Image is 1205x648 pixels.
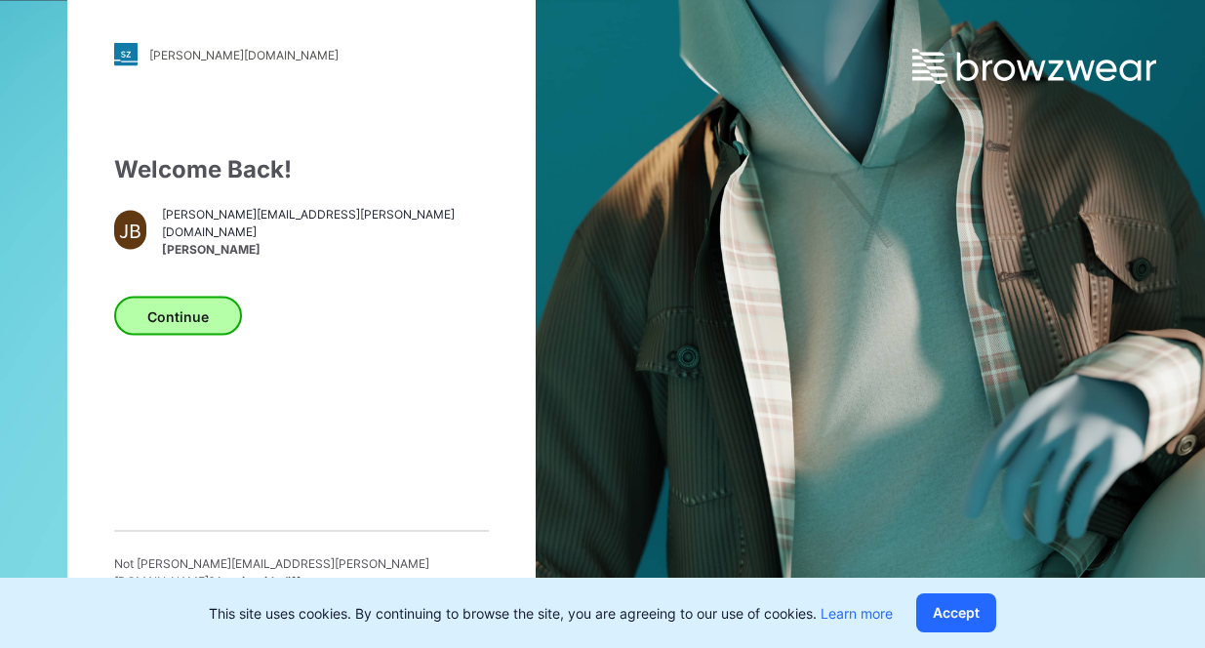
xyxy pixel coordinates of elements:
span: Log in with different account [218,574,378,588]
p: This site uses cookies. By continuing to browse the site, you are agreeing to our use of cookies. [209,603,893,624]
p: Not [PERSON_NAME][EMAIL_ADDRESS][PERSON_NAME][DOMAIN_NAME] ? [114,555,489,590]
span: [PERSON_NAME] [162,240,488,258]
img: browzwear-logo.e42bd6dac1945053ebaf764b6aa21510.svg [912,49,1156,84]
a: Learn more [821,605,893,622]
div: JB [114,211,147,250]
span: [PERSON_NAME][EMAIL_ADDRESS][PERSON_NAME][DOMAIN_NAME] [162,205,488,240]
button: Continue [114,297,242,336]
div: [PERSON_NAME][DOMAIN_NAME] [149,47,339,61]
a: [PERSON_NAME][DOMAIN_NAME] [114,43,489,66]
img: stylezone-logo.562084cfcfab977791bfbf7441f1a819.svg [114,43,138,66]
button: Accept [916,593,996,632]
div: Welcome Back! [114,152,489,187]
